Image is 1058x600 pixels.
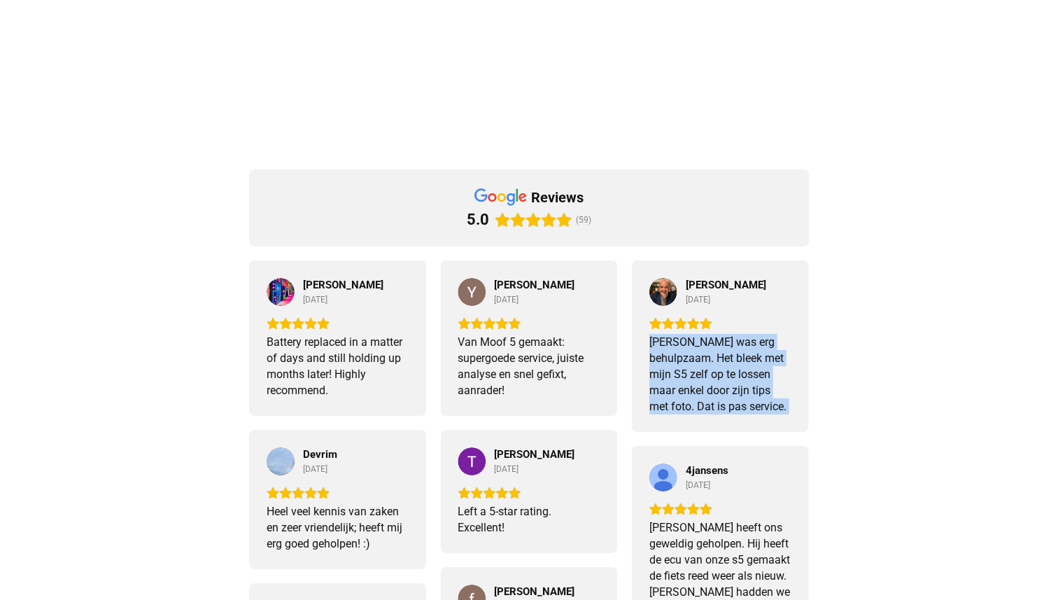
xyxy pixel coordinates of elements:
[458,317,600,330] div: Rating: 5.0 out of 5
[649,334,791,414] div: [PERSON_NAME] was erg behulpzaam. Het bleek met mijn S5 zelf op te lossen maar enkel door zijn ti...
[494,448,574,461] a: Review by Timo Punt
[467,210,489,230] div: 5.0
[458,447,486,475] a: View on Google
[494,279,574,291] span: [PERSON_NAME]
[494,279,574,291] a: Review by Yves Gassler
[267,278,295,306] a: View on Google
[303,463,327,475] div: [DATE]
[649,463,677,491] img: 4jansens
[303,294,327,305] div: [DATE]
[686,464,728,477] a: Review by 4jansens
[494,448,574,461] span: [PERSON_NAME]
[267,447,295,475] a: View on Google
[686,480,710,491] div: [DATE]
[686,294,710,305] div: [DATE]
[267,334,409,398] div: Battery replaced in a matter of days and still holding up months later! Highly recommend.
[649,463,677,491] a: View on Google
[649,317,791,330] div: Rating: 5.0 out of 5
[686,464,728,477] span: 4jansens
[531,188,584,207] div: reviews
[494,585,574,598] span: [PERSON_NAME]
[686,279,766,291] span: [PERSON_NAME]
[267,278,295,306] img: Gabe Honan
[458,447,486,475] img: Timo Punt
[458,487,600,499] div: Rating: 5.0 out of 5
[494,463,519,475] div: [DATE]
[267,503,409,552] div: Heel veel kennis van zaken en zeer vriendelijk; heeft mij erg goed geholpen! :)
[494,585,574,598] a: Review by frank goijarts
[576,215,591,225] span: (59)
[458,278,486,306] img: Yves Gassler
[458,334,600,398] div: Van Moof 5 gemaakt: supergoede service, juiste analyse en snel gefixt, aanrader!
[649,503,791,515] div: Rating: 5.0 out of 5
[267,447,295,475] img: Devrim
[494,294,519,305] div: [DATE]
[649,278,677,306] img: Nick van Bommel
[303,279,383,291] span: [PERSON_NAME]
[303,448,337,461] span: Devrim
[467,210,572,230] div: Rating: 5.0 out of 5
[303,279,383,291] a: Review by Gabe Honan
[267,317,409,330] div: Rating: 5.0 out of 5
[649,278,677,306] a: View on Google
[267,487,409,499] div: Rating: 5.0 out of 5
[686,279,766,291] a: Review by Nick van Bommel
[303,448,337,461] a: Review by Devrim
[458,503,600,536] div: Left a 5-star rating. Excellent!
[458,278,486,306] a: View on Google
